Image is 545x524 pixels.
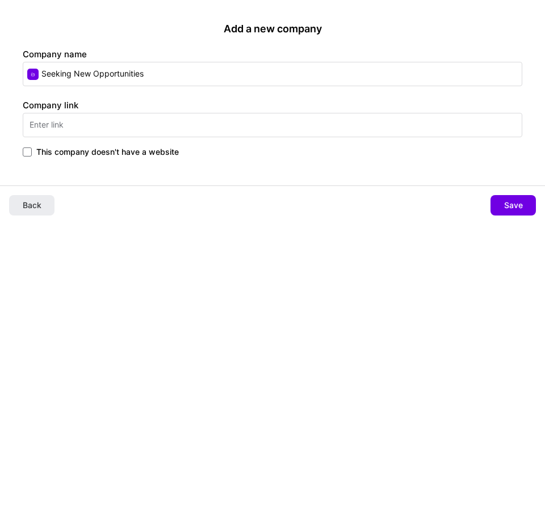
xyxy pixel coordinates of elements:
button: Back [9,195,54,215]
span: This company doesn't have a website [36,146,179,158]
span: Save [504,200,523,211]
span: Back [23,200,41,211]
h2: Add a new company [23,23,522,35]
button: Save [491,195,536,215]
label: Company link [23,100,78,111]
input: Enter link [23,113,522,137]
label: Company name [23,49,87,60]
input: Enter name [23,62,522,86]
